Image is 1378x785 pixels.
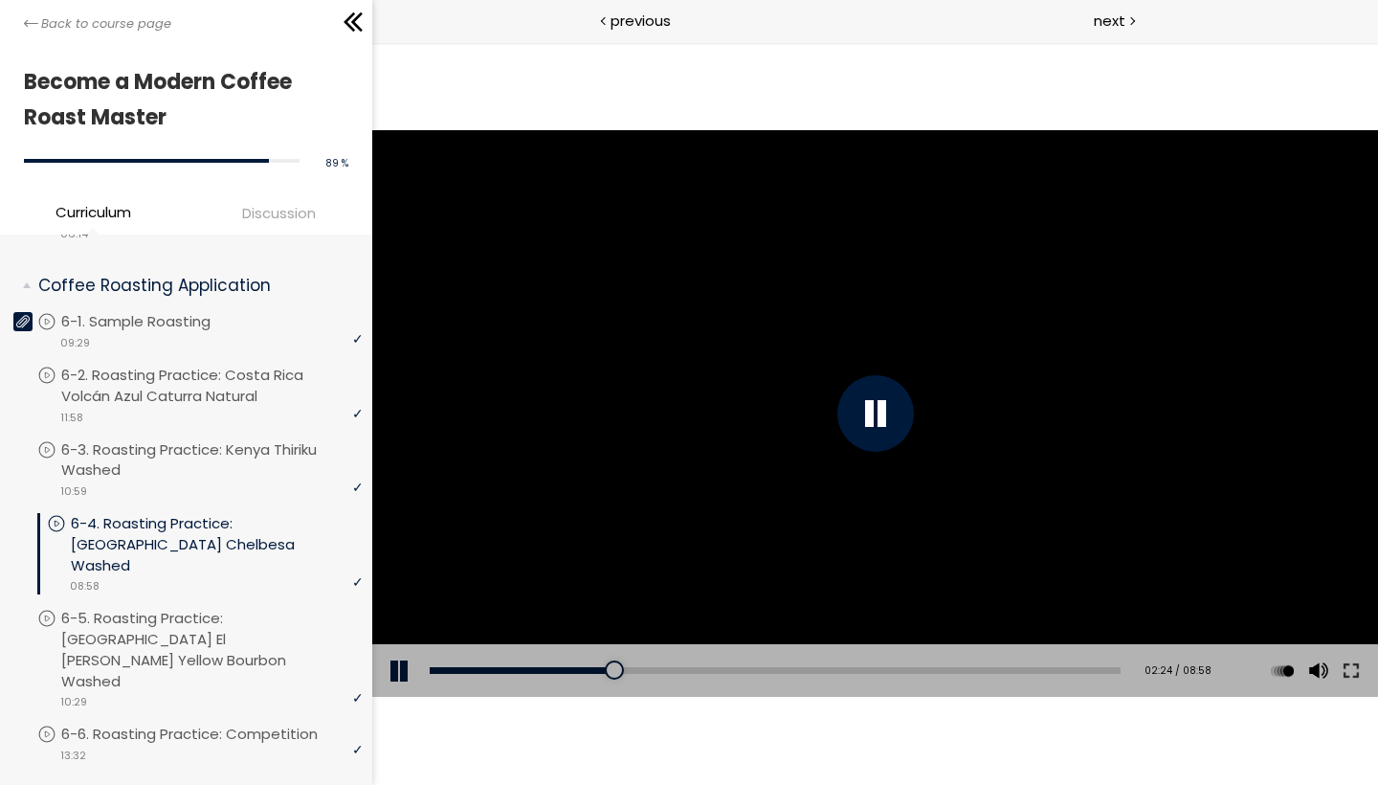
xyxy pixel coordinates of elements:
[38,274,348,298] p: Coffee Roasting Application
[242,202,316,224] span: Discussion
[893,602,927,656] div: Change playback rate
[930,602,959,656] button: Volume
[1094,10,1125,32] span: next
[60,335,90,351] span: 09:29
[896,602,924,656] button: Play back rate
[56,201,131,223] span: Curriculum
[766,621,839,637] div: 02:24 / 08:58
[61,311,249,332] p: 6-1. Sample Roasting
[60,748,86,764] span: 13:32
[61,439,363,482] p: 6-3. Roasting Practice: Kenya Thiriku Washed
[60,694,87,710] span: 10:29
[60,410,83,426] span: 11:58
[61,724,356,745] p: 6-6. Roasting Practice: Competition
[41,14,171,34] span: Back to course page
[60,483,87,500] span: 10:59
[24,64,339,136] h1: Become a Modern Coffee Roast Master
[24,14,171,34] a: Back to course page
[61,365,363,407] p: 6-2. Roasting Practice: Costa Rica Volcán Azul Caturra Natural
[71,513,363,575] p: 6-4. Roasting Practice: [GEOGRAPHIC_DATA] Chelbesa Washed
[70,578,100,594] span: 08:58
[60,226,88,242] span: 06:14
[61,608,363,691] p: 6-5. Roasting Practice: [GEOGRAPHIC_DATA] El [PERSON_NAME] Yellow Bourbon Washed
[325,156,348,170] span: 89 %
[611,10,671,32] span: previous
